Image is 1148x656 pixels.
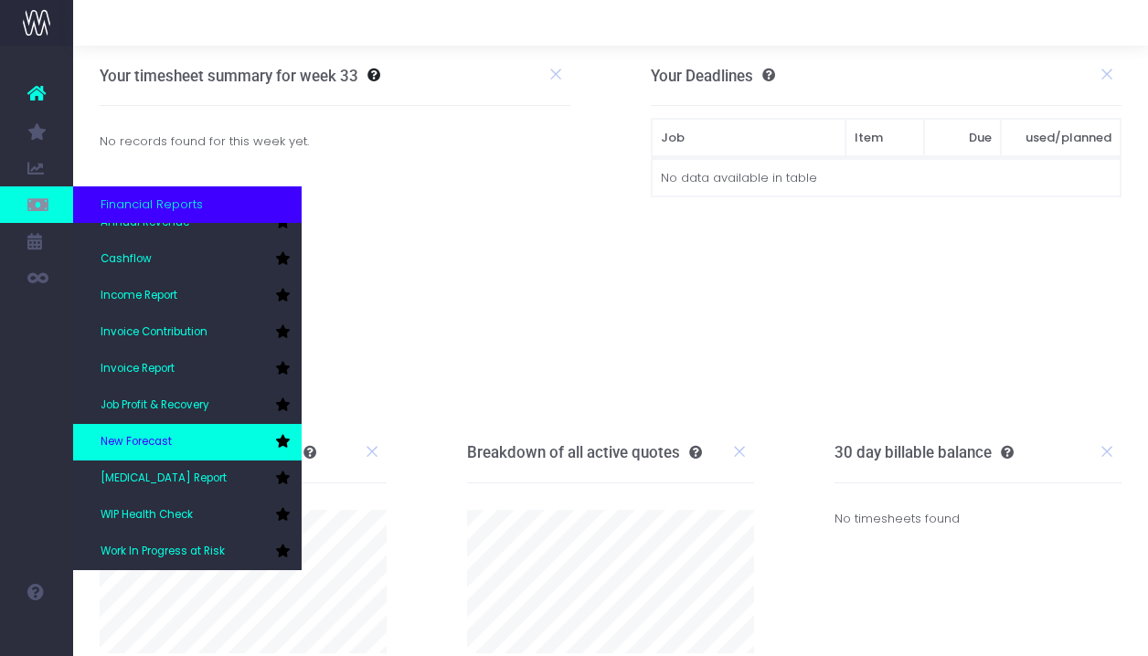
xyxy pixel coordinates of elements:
th: Item: activate to sort column ascending [845,119,924,157]
span: WIP Health Check [101,507,193,524]
a: Invoice Report [73,351,302,387]
td: No data available in table [652,159,1121,196]
h3: Your timesheet summary for week 33 [100,67,358,85]
img: images/default_profile_image.png [23,619,50,647]
span: Annual Revenue [101,215,189,231]
span: [MEDICAL_DATA] Report [101,471,227,487]
th: Job: activate to sort column ascending [652,119,845,157]
a: Annual Revenue [73,205,302,241]
a: Invoice Contribution [73,314,302,351]
span: Job Profit & Recovery [101,397,209,414]
div: No records found for this week yet. [86,132,585,151]
span: Invoice Report [101,361,175,377]
a: Job Profit & Recovery [73,387,302,424]
span: Income Report [101,288,177,304]
a: Income Report [73,278,302,314]
span: Financial Reports [101,196,203,214]
div: No timesheets found [834,483,1122,554]
h3: Breakdown of all active quotes [467,443,702,461]
a: New Forecast [73,424,302,460]
span: Work In Progress at Risk [101,544,225,560]
th: Due: activate to sort column ascending [924,119,1002,157]
span: Invoice Contribution [101,324,207,341]
span: Cashflow [101,251,152,268]
span: New Forecast [101,434,172,450]
a: Work In Progress at Risk [73,534,302,570]
th: used/planned: activate to sort column ascending [1001,119,1121,157]
a: [MEDICAL_DATA] Report [73,460,302,497]
a: Cashflow [73,241,302,278]
h3: 30 day billable balance [834,443,1014,461]
h3: Your Deadlines [651,67,775,85]
a: WIP Health Check [73,497,302,534]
